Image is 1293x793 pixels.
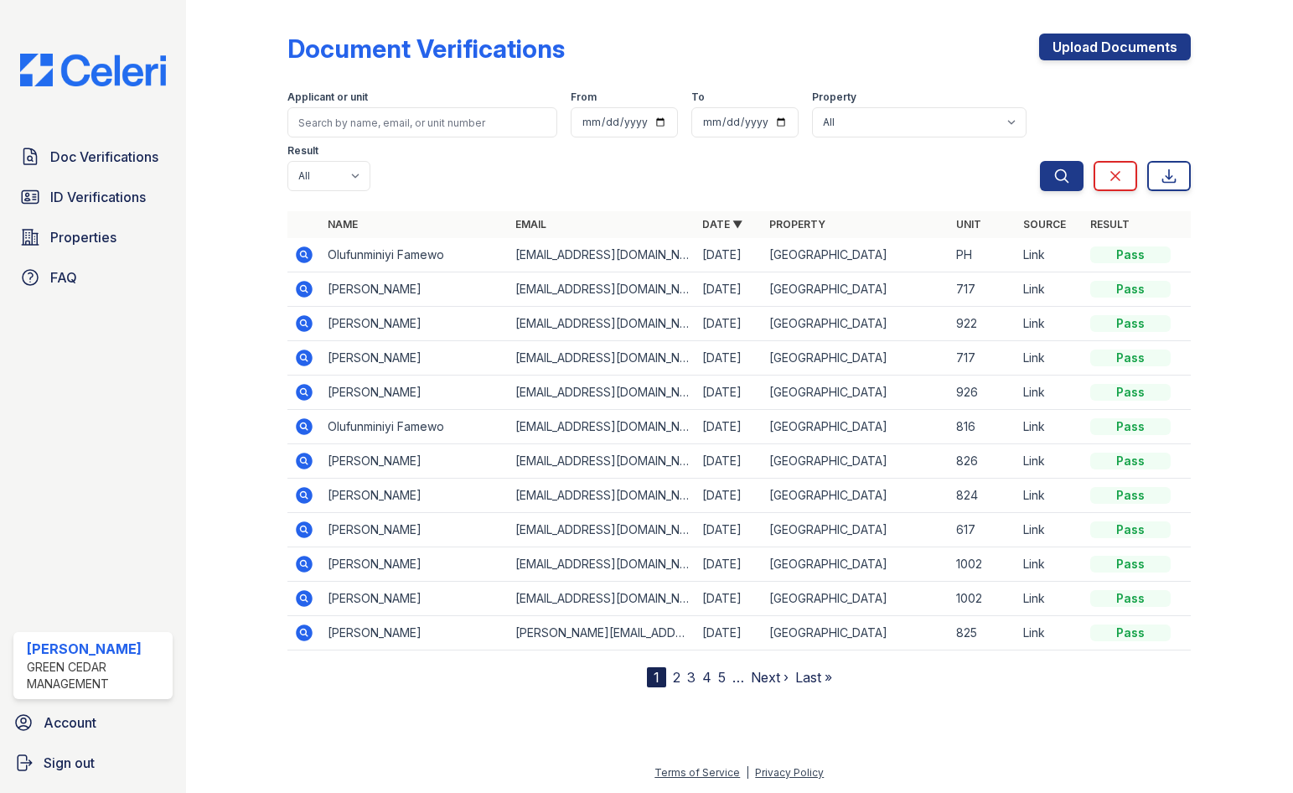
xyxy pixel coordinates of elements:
span: Sign out [44,753,95,773]
td: [DATE] [696,376,763,410]
td: [EMAIL_ADDRESS][DOMAIN_NAME] [509,410,696,444]
td: [EMAIL_ADDRESS][DOMAIN_NAME] [509,444,696,479]
td: [DATE] [696,479,763,513]
td: [EMAIL_ADDRESS][DOMAIN_NAME] [509,513,696,547]
a: Upload Documents [1039,34,1191,60]
td: [EMAIL_ADDRESS][DOMAIN_NAME] [509,307,696,341]
td: [DATE] [696,272,763,307]
td: [PERSON_NAME] [321,307,508,341]
td: 1002 [949,582,1016,616]
a: Doc Verifications [13,140,173,174]
td: [PERSON_NAME][EMAIL_ADDRESS][DOMAIN_NAME] [509,616,696,650]
a: FAQ [13,261,173,294]
span: ID Verifications [50,187,146,207]
a: 4 [702,669,711,686]
td: Link [1016,341,1084,376]
td: Link [1016,238,1084,272]
td: [PERSON_NAME] [321,616,508,650]
a: Name [328,218,358,231]
a: Result [1090,218,1130,231]
td: 717 [949,272,1016,307]
a: Privacy Policy [755,766,824,779]
td: Link [1016,479,1084,513]
td: [GEOGRAPHIC_DATA] [763,616,949,650]
a: Unit [956,218,981,231]
div: Pass [1090,315,1171,332]
td: Link [1016,547,1084,582]
td: [PERSON_NAME] [321,479,508,513]
img: CE_Logo_Blue-a8612792a0a2168367f1c8372b55b34899dd931a85d93a1a3d3e32e68fde9ad4.png [7,54,179,86]
a: Email [515,218,546,231]
input: Search by name, email, or unit number [287,107,557,137]
td: [PERSON_NAME] [321,444,508,479]
label: From [571,91,597,104]
div: Pass [1090,350,1171,366]
a: Sign out [7,746,179,780]
td: [DATE] [696,238,763,272]
div: Pass [1090,590,1171,607]
div: Green Cedar Management [27,659,166,692]
div: Pass [1090,521,1171,538]
div: Pass [1090,418,1171,435]
td: 926 [949,376,1016,410]
td: Link [1016,513,1084,547]
div: Pass [1090,487,1171,504]
td: Link [1016,444,1084,479]
td: [PERSON_NAME] [321,272,508,307]
span: … [732,667,744,687]
td: PH [949,238,1016,272]
div: Pass [1090,453,1171,469]
td: [GEOGRAPHIC_DATA] [763,410,949,444]
label: To [691,91,705,104]
td: Link [1016,616,1084,650]
td: Link [1016,307,1084,341]
div: Document Verifications [287,34,565,64]
td: Olufunminiyi Famewo [321,410,508,444]
span: Properties [50,227,116,247]
td: [EMAIL_ADDRESS][DOMAIN_NAME] [509,341,696,376]
td: [GEOGRAPHIC_DATA] [763,272,949,307]
div: 1 [647,667,666,687]
td: [GEOGRAPHIC_DATA] [763,582,949,616]
td: [DATE] [696,547,763,582]
a: Property [769,218,825,231]
td: 825 [949,616,1016,650]
td: [EMAIL_ADDRESS][DOMAIN_NAME] [509,238,696,272]
a: Terms of Service [654,766,740,779]
td: 1002 [949,547,1016,582]
td: 717 [949,341,1016,376]
td: [PERSON_NAME] [321,341,508,376]
td: [EMAIL_ADDRESS][DOMAIN_NAME] [509,479,696,513]
a: Properties [13,220,173,254]
td: [GEOGRAPHIC_DATA] [763,513,949,547]
a: Next › [751,669,789,686]
div: Pass [1090,625,1171,641]
td: [GEOGRAPHIC_DATA] [763,444,949,479]
td: 826 [949,444,1016,479]
a: Date ▼ [702,218,742,231]
td: [GEOGRAPHIC_DATA] [763,307,949,341]
label: Result [287,144,318,158]
td: [DATE] [696,410,763,444]
td: [DATE] [696,582,763,616]
a: Last » [795,669,832,686]
div: Pass [1090,246,1171,263]
div: Pass [1090,281,1171,298]
td: [GEOGRAPHIC_DATA] [763,376,949,410]
label: Property [812,91,856,104]
td: [EMAIL_ADDRESS][DOMAIN_NAME] [509,547,696,582]
td: Link [1016,376,1084,410]
div: [PERSON_NAME] [27,639,166,659]
span: Doc Verifications [50,147,158,167]
td: [GEOGRAPHIC_DATA] [763,479,949,513]
td: 816 [949,410,1016,444]
td: [GEOGRAPHIC_DATA] [763,238,949,272]
label: Applicant or unit [287,91,368,104]
td: [GEOGRAPHIC_DATA] [763,341,949,376]
div: | [746,766,749,779]
td: [EMAIL_ADDRESS][DOMAIN_NAME] [509,582,696,616]
span: FAQ [50,267,77,288]
td: [DATE] [696,444,763,479]
div: Pass [1090,384,1171,401]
